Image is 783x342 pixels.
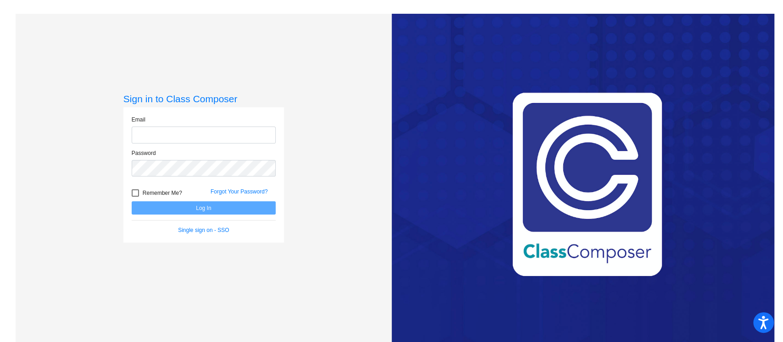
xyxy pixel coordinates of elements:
[132,116,145,124] label: Email
[132,149,156,157] label: Password
[123,93,284,105] h3: Sign in to Class Composer
[132,201,276,215] button: Log In
[178,227,229,233] a: Single sign on - SSO
[211,188,268,195] a: Forgot Your Password?
[143,188,182,199] span: Remember Me?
